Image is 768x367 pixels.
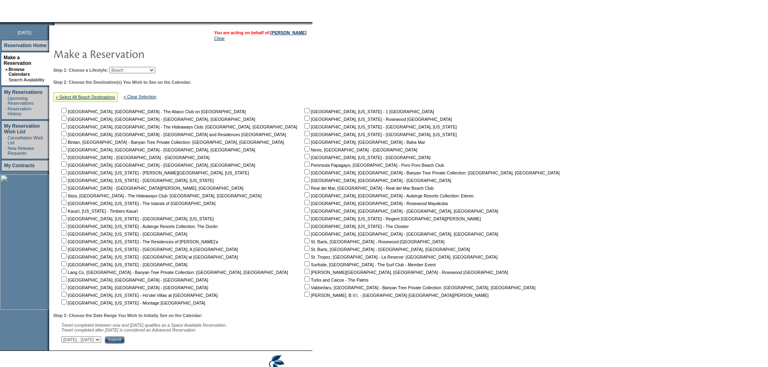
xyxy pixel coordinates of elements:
nobr: [GEOGRAPHIC_DATA], [US_STATE] - [GEOGRAPHIC_DATA] [60,262,187,267]
nobr: [GEOGRAPHIC_DATA], [US_STATE] - The Cloister [303,224,409,229]
nobr: [GEOGRAPHIC_DATA], [GEOGRAPHIC_DATA] - [GEOGRAPHIC_DATA], [GEOGRAPHIC_DATA] [303,232,498,236]
a: Upcoming Reservations [8,96,33,106]
nobr: Bintan, [GEOGRAPHIC_DATA] - Banyan Tree Private Collection: [GEOGRAPHIC_DATA], [GEOGRAPHIC_DATA] [60,140,284,145]
nobr: [GEOGRAPHIC_DATA], [US_STATE] - Ho'olei Villas at [GEOGRAPHIC_DATA] [60,293,218,298]
input: Submit [105,336,125,344]
td: · [6,135,7,145]
nobr: [GEOGRAPHIC_DATA], [US_STATE] - The Residences of [PERSON_NAME]'a [60,239,218,244]
td: · [6,96,7,106]
nobr: [PERSON_NAME], B.V.I. - [GEOGRAPHIC_DATA] [GEOGRAPHIC_DATA][PERSON_NAME] [303,293,489,298]
nobr: [GEOGRAPHIC_DATA], [GEOGRAPHIC_DATA] - The Hideaways Club: [GEOGRAPHIC_DATA], [GEOGRAPHIC_DATA] [60,124,297,129]
nobr: [GEOGRAPHIC_DATA], [GEOGRAPHIC_DATA] - [GEOGRAPHIC_DATA] [60,285,208,290]
nobr: [PERSON_NAME][GEOGRAPHIC_DATA], [GEOGRAPHIC_DATA] - Rosewood [GEOGRAPHIC_DATA] [303,270,508,275]
b: Step 1: Choose a Lifestyle: [53,68,108,73]
nobr: [GEOGRAPHIC_DATA], [US_STATE] - [GEOGRAPHIC_DATA], [US_STATE] [303,124,457,129]
nobr: [GEOGRAPHIC_DATA], [US_STATE] - Regent [GEOGRAPHIC_DATA][PERSON_NAME] [303,216,481,221]
nobr: Peninsula Papagayo, [GEOGRAPHIC_DATA] - Poro Poro Beach Club [303,163,444,168]
nobr: [GEOGRAPHIC_DATA], [US_STATE] - [GEOGRAPHIC_DATA], [US_STATE] [60,178,214,183]
span: [DATE] [18,30,31,35]
nobr: St. Tropez, [GEOGRAPHIC_DATA] - La Reserve: [GEOGRAPHIC_DATA], [GEOGRAPHIC_DATA] [303,255,497,259]
nobr: [GEOGRAPHIC_DATA], [US_STATE] - Rosewood [GEOGRAPHIC_DATA] [303,117,452,122]
nobr: [GEOGRAPHIC_DATA], [US_STATE] - Auberge Resorts Collection: The Dunlin [60,224,218,229]
td: · [6,146,7,156]
a: » Clear Selection [124,94,156,99]
nobr: Surfside, [GEOGRAPHIC_DATA] - The Surf Club - Member Event [303,262,436,267]
a: New Release Requests [8,146,34,156]
a: Reservation History [8,106,31,116]
nobr: [GEOGRAPHIC_DATA], [GEOGRAPHIC_DATA] - [GEOGRAPHIC_DATA], [GEOGRAPHIC_DATA] [303,209,498,214]
a: Browse Calendars [8,67,30,77]
nobr: Turks and Caicos - The Palms [303,278,368,282]
nobr: [GEOGRAPHIC_DATA], [GEOGRAPHIC_DATA] - [GEOGRAPHIC_DATA], [GEOGRAPHIC_DATA] [60,163,255,168]
nobr: [GEOGRAPHIC_DATA], [GEOGRAPHIC_DATA] - [GEOGRAPHIC_DATA] and Residences [GEOGRAPHIC_DATA] [60,132,286,137]
a: My Reservation Wish List [4,123,40,135]
a: My Reservations [4,89,42,95]
a: [PERSON_NAME] [271,30,306,35]
a: Reservation Home [4,43,46,48]
nobr: [GEOGRAPHIC_DATA], [GEOGRAPHIC_DATA] - [GEOGRAPHIC_DATA], [GEOGRAPHIC_DATA] [60,117,255,122]
nobr: Real del Mar, [GEOGRAPHIC_DATA] - Real del Mar Beach Club [303,186,434,191]
nobr: St. Barts, [GEOGRAPHIC_DATA] - [GEOGRAPHIC_DATA], [GEOGRAPHIC_DATA] [303,247,470,252]
b: » [5,67,8,72]
nobr: [GEOGRAPHIC_DATA], [GEOGRAPHIC_DATA] - Baha Mar [303,140,425,145]
nobr: [GEOGRAPHIC_DATA], [US_STATE] - [GEOGRAPHIC_DATA], A [GEOGRAPHIC_DATA] [60,247,238,252]
a: Search Availability [8,77,44,82]
nobr: Vabbinfaru, [GEOGRAPHIC_DATA] - Banyan Tree Private Collection: [GEOGRAPHIC_DATA], [GEOGRAPHIC_DATA] [303,285,535,290]
span: Travel completed between now and [DATE] qualifies as a Space Available Reservation. [61,323,227,328]
nobr: [GEOGRAPHIC_DATA], [GEOGRAPHIC_DATA] - Auberge Resorts Collection: Etereo [303,193,474,198]
nobr: Kaua'i, [US_STATE] - Timbers Kaua'i [60,209,138,214]
img: blank.gif [54,22,55,25]
a: Make a Reservation [4,55,31,66]
b: Step 3: Choose the Date Range You Wish to Initially See on the Calendar: [53,313,202,318]
td: · [6,106,7,116]
nobr: [GEOGRAPHIC_DATA], [US_STATE] - [GEOGRAPHIC_DATA] [60,232,187,236]
span: You are acting on behalf of: [214,30,306,35]
nobr: [GEOGRAPHIC_DATA], [US_STATE] - [GEOGRAPHIC_DATA] [303,155,431,160]
a: Cancellation Wish List [8,135,43,145]
img: pgTtlMakeReservation.gif [53,46,214,62]
nobr: [GEOGRAPHIC_DATA], [US_STATE] - [GEOGRAPHIC_DATA], [US_STATE] [303,132,457,137]
nobr: St. Barts, [GEOGRAPHIC_DATA] - Rosewood [GEOGRAPHIC_DATA] [303,239,444,244]
nobr: [GEOGRAPHIC_DATA], [US_STATE] - [PERSON_NAME][GEOGRAPHIC_DATA], [US_STATE] [60,170,249,175]
nobr: Lang Co, [GEOGRAPHIC_DATA] - Banyan Tree Private Collection: [GEOGRAPHIC_DATA], [GEOGRAPHIC_DATA] [60,270,288,275]
a: » Select All Beach Destinations [56,95,115,100]
nobr: [GEOGRAPHIC_DATA], [GEOGRAPHIC_DATA] - Banyan Tree Private Collection: [GEOGRAPHIC_DATA], [GEOGRA... [303,170,560,175]
nobr: Nevis, [GEOGRAPHIC_DATA] - [GEOGRAPHIC_DATA] [303,147,417,152]
nobr: Travel completed after [DATE] is considered an Advanced Reservation. [61,328,196,332]
nobr: [GEOGRAPHIC_DATA], [GEOGRAPHIC_DATA] - [GEOGRAPHIC_DATA] [60,278,208,282]
nobr: [GEOGRAPHIC_DATA], [US_STATE] - Montage [GEOGRAPHIC_DATA] [60,301,205,305]
nobr: [GEOGRAPHIC_DATA], [US_STATE] - 1 [GEOGRAPHIC_DATA] [303,109,434,114]
nobr: [GEOGRAPHIC_DATA] - [GEOGRAPHIC_DATA][PERSON_NAME], [GEOGRAPHIC_DATA] [60,186,244,191]
nobr: [GEOGRAPHIC_DATA], [US_STATE] - The Islands of [GEOGRAPHIC_DATA] [60,201,215,206]
nobr: [GEOGRAPHIC_DATA], [US_STATE] - [GEOGRAPHIC_DATA], [US_STATE] [60,216,214,221]
nobr: [GEOGRAPHIC_DATA], [GEOGRAPHIC_DATA] - [GEOGRAPHIC_DATA], [GEOGRAPHIC_DATA] [60,147,255,152]
nobr: [GEOGRAPHIC_DATA] - [GEOGRAPHIC_DATA] - [GEOGRAPHIC_DATA] [60,155,210,160]
b: Step 2: Choose the Destination(s) You Wish to See on the Calendar: [53,80,191,85]
td: · [5,77,8,82]
img: promoShadowLeftCorner.gif [52,22,54,25]
nobr: [GEOGRAPHIC_DATA], [GEOGRAPHIC_DATA] - Rosewood Mayakoba [303,201,448,206]
a: My Contracts [4,163,35,168]
nobr: Ibiza, [GEOGRAPHIC_DATA] - The Hideaways Club: [GEOGRAPHIC_DATA], [GEOGRAPHIC_DATA] [60,193,262,198]
nobr: [GEOGRAPHIC_DATA], [GEOGRAPHIC_DATA] - The Abaco Club on [GEOGRAPHIC_DATA] [60,109,246,114]
a: Clear [214,36,225,41]
nobr: [GEOGRAPHIC_DATA], [US_STATE] - [GEOGRAPHIC_DATA] at [GEOGRAPHIC_DATA] [60,255,238,259]
nobr: [GEOGRAPHIC_DATA], [GEOGRAPHIC_DATA] - [GEOGRAPHIC_DATA] [303,178,451,183]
